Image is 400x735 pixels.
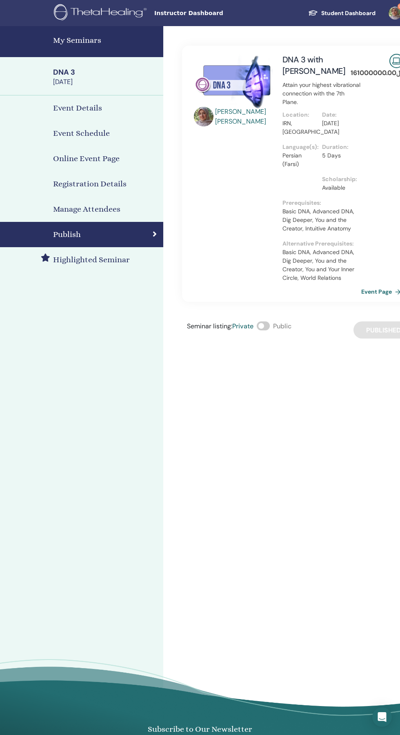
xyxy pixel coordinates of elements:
p: Duration : [322,143,357,151]
h4: My Seminars [53,34,158,46]
p: Date : [322,111,357,119]
p: IRN, [GEOGRAPHIC_DATA] [282,119,317,136]
h4: Registration Details [53,178,127,190]
div: DNA 3 [53,67,158,77]
span: Seminar listing : [187,322,232,330]
img: graduation-cap-white.svg [308,9,318,16]
p: Basic DNA, Advanced DNA, Dig Deeper, You and the Creator, You and Your Inner Circle, World Relations [282,248,361,282]
p: [DATE] [322,119,357,128]
div: [DATE] [53,77,158,86]
p: Location : [282,111,317,119]
p: Scholarship : [322,175,357,184]
img: DNA 3 [194,54,273,109]
a: Student Dashboard [302,6,382,21]
h4: Manage Attendees [53,203,120,215]
p: Basic DNA, Advanced DNA, Dig Deeper, You and the Creator, Intuitive Anatomy [282,207,361,233]
h4: Highlighted Seminar [53,254,130,266]
p: Alternative Prerequisites : [282,239,361,248]
h4: Publish [53,228,81,241]
div: Open Intercom Messenger [372,707,392,727]
h4: Event Details [53,102,102,114]
h4: Event Schedule [53,127,110,139]
img: default.jpg [194,107,213,126]
a: DNA 3 with [PERSON_NAME] [282,54,345,76]
span: Private [232,322,253,330]
a: [PERSON_NAME] [PERSON_NAME] [215,107,274,126]
h4: Subscribe to Our Newsletter [106,724,294,734]
p: 5 Days [322,151,357,160]
h4: Online Event Page [53,153,120,165]
p: Persian (Farsi) [282,151,317,168]
p: Attain your highest vibrational connection with the 7th Plane. [282,81,361,106]
span: Instructor Dashboard [154,9,277,18]
p: Language(s) : [282,143,317,151]
p: Available [322,184,357,192]
a: DNA 3[DATE] [48,67,163,87]
p: Prerequisites : [282,199,361,207]
span: Public [273,322,291,330]
img: logo.png [54,4,149,22]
